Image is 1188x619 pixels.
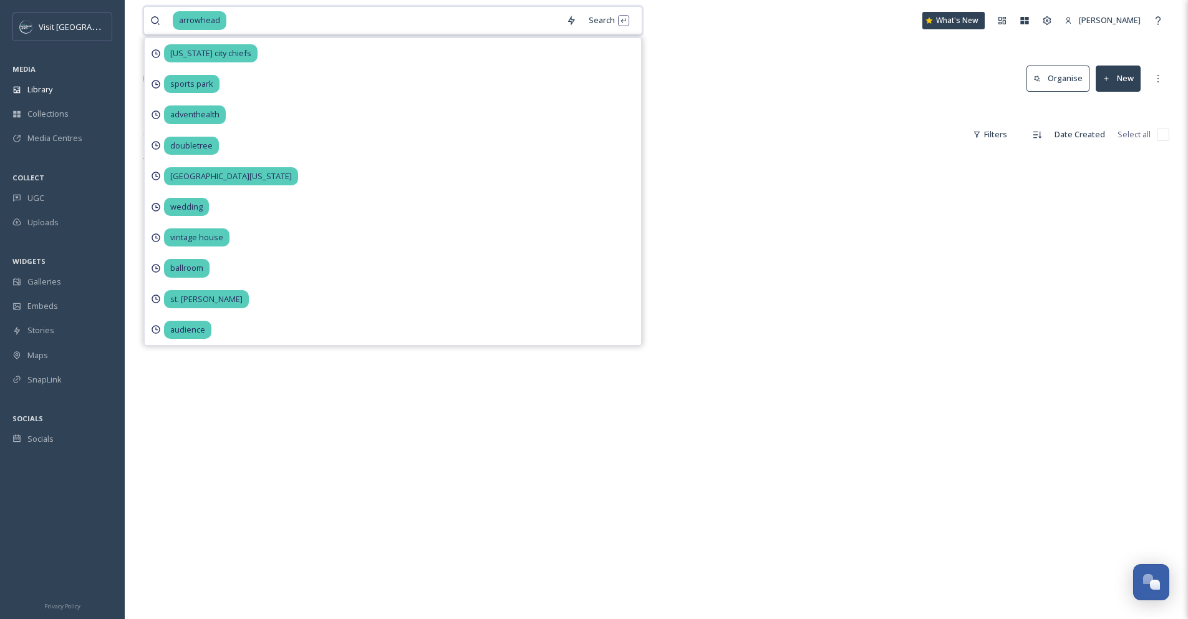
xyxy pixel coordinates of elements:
[143,129,164,140] span: 0 file s
[1048,122,1111,147] div: Date Created
[27,349,48,361] span: Maps
[27,300,58,312] span: Embeds
[922,12,985,29] a: What's New
[12,64,36,74] span: MEDIA
[39,21,135,32] span: Visit [GEOGRAPHIC_DATA]
[1026,66,1089,91] button: Organise
[12,173,44,182] span: COLLECT
[164,75,220,93] span: sports park
[173,11,226,29] span: arrowhead
[27,374,62,386] span: SnapLink
[20,21,32,33] img: c3es6xdrejuflcaqpovn.png
[27,276,61,288] span: Galleries
[164,321,211,339] span: audience
[1133,564,1169,600] button: Open Chat
[1079,14,1141,26] span: [PERSON_NAME]
[143,155,226,166] span: There is nothing here.
[27,217,59,228] span: Uploads
[164,228,229,246] span: vintage house
[27,84,52,95] span: Library
[1058,8,1147,32] a: [PERSON_NAME]
[27,108,69,120] span: Collections
[164,198,209,216] span: wedding
[44,602,80,610] span: Privacy Policy
[164,290,249,308] span: st. [PERSON_NAME]
[12,414,43,423] span: SOCIALS
[27,433,54,445] span: Socials
[27,324,54,336] span: Stories
[967,122,1013,147] div: Filters
[27,192,44,204] span: UGC
[164,167,298,185] span: [GEOGRAPHIC_DATA][US_STATE]
[164,137,219,155] span: doubletree
[164,44,258,62] span: [US_STATE] city chiefs
[1096,66,1141,91] button: New
[164,259,210,277] span: ballroom
[44,598,80,613] a: Privacy Policy
[12,256,46,266] span: WIDGETS
[164,105,226,124] span: adventhealth
[27,132,82,144] span: Media Centres
[582,8,635,32] div: Search
[1118,129,1151,140] span: Select all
